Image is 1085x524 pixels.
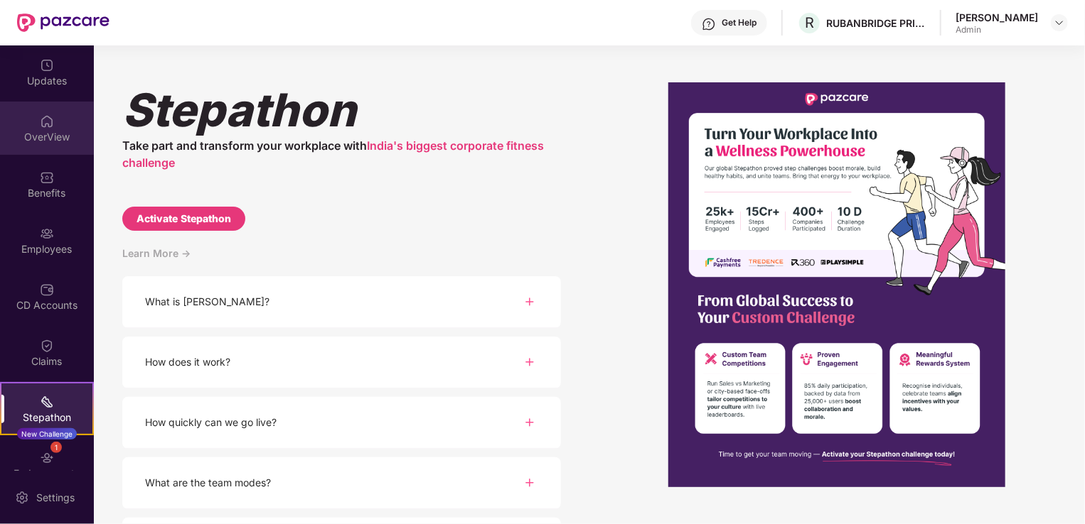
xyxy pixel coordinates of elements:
div: 1 [50,442,62,453]
div: Take part and transform your workplace with [122,137,561,171]
div: Settings [32,491,79,505]
div: Stepathon [122,82,561,137]
div: Admin [956,24,1038,36]
div: Stepathon [1,410,92,425]
div: New Challenge [17,428,77,440]
img: svg+xml;base64,PHN2ZyBpZD0iRW1wbG95ZWVzIiB4bWxucz0iaHR0cDovL3d3dy53My5vcmcvMjAwMC9zdmciIHdpZHRoPS... [40,226,54,241]
img: svg+xml;base64,PHN2ZyBpZD0iUGx1cy0zMngzMiIgeG1sbnM9Imh0dHA6Ly93d3cudzMub3JnLzIwMDAvc3ZnIiB3aWR0aD... [521,354,538,371]
img: svg+xml;base64,PHN2ZyBpZD0iQmVuZWZpdHMiIHhtbG5zPSJodHRwOi8vd3d3LnczLm9yZy8yMDAwL3N2ZyIgd2lkdGg9Ij... [40,170,54,185]
div: Activate Stepathon [137,211,231,226]
img: svg+xml;base64,PHN2ZyBpZD0iU2V0dGluZy0yMHgyMCIgeG1sbnM9Imh0dHA6Ly93d3cudzMub3JnLzIwMDAvc3ZnIiB3aW... [15,491,29,505]
div: Learn More -> [122,245,561,276]
img: New Pazcare Logo [17,13,109,32]
div: Get Help [722,17,757,28]
img: svg+xml;base64,PHN2ZyB4bWxucz0iaHR0cDovL3d3dy53My5vcmcvMjAwMC9zdmciIHdpZHRoPSIyMSIgaGVpZ2h0PSIyMC... [40,395,54,409]
img: svg+xml;base64,PHN2ZyBpZD0iQ2xhaW0iIHhtbG5zPSJodHRwOi8vd3d3LnczLm9yZy8yMDAwL3N2ZyIgd2lkdGg9IjIwIi... [40,339,54,353]
div: RUBANBRIDGE PRIVATE LIMITED [826,16,926,30]
div: How does it work? [145,354,230,370]
img: svg+xml;base64,PHN2ZyBpZD0iRHJvcGRvd24tMzJ4MzIiIHhtbG5zPSJodHRwOi8vd3d3LnczLm9yZy8yMDAwL3N2ZyIgd2... [1054,17,1065,28]
img: svg+xml;base64,PHN2ZyBpZD0iUGx1cy0zMngzMiIgeG1sbnM9Imh0dHA6Ly93d3cudzMub3JnLzIwMDAvc3ZnIiB3aWR0aD... [521,474,538,491]
span: R [805,14,814,31]
img: svg+xml;base64,PHN2ZyBpZD0iUGx1cy0zMngzMiIgeG1sbnM9Imh0dHA6Ly93d3cudzMub3JnLzIwMDAvc3ZnIiB3aWR0aD... [521,414,538,431]
div: How quickly can we go live? [145,415,277,430]
div: What is [PERSON_NAME]? [145,294,269,310]
div: [PERSON_NAME] [956,11,1038,24]
img: svg+xml;base64,PHN2ZyBpZD0iRW5kb3JzZW1lbnRzIiB4bWxucz0iaHR0cDovL3d3dy53My5vcmcvMjAwMC9zdmciIHdpZH... [40,451,54,465]
img: svg+xml;base64,PHN2ZyBpZD0iVXBkYXRlZCIgeG1sbnM9Imh0dHA6Ly93d3cudzMub3JnLzIwMDAvc3ZnIiB3aWR0aD0iMj... [40,58,54,72]
img: svg+xml;base64,PHN2ZyBpZD0iUGx1cy0zMngzMiIgeG1sbnM9Imh0dHA6Ly93d3cudzMub3JnLzIwMDAvc3ZnIiB3aWR0aD... [521,293,538,310]
img: svg+xml;base64,PHN2ZyBpZD0iQ0RfQWNjb3VudHMiIGRhdGEtbmFtZT0iQ0QgQWNjb3VudHMiIHhtbG5zPSJodHRwOi8vd3... [40,283,54,297]
img: svg+xml;base64,PHN2ZyBpZD0iSGVscC0zMngzMiIgeG1sbnM9Imh0dHA6Ly93d3cudzMub3JnLzIwMDAvc3ZnIiB3aWR0aD... [702,17,716,31]
img: svg+xml;base64,PHN2ZyBpZD0iSG9tZSIgeG1sbnM9Imh0dHA6Ly93d3cudzMub3JnLzIwMDAvc3ZnIiB3aWR0aD0iMjAiIG... [40,114,54,129]
div: What are the team modes? [145,475,271,491]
